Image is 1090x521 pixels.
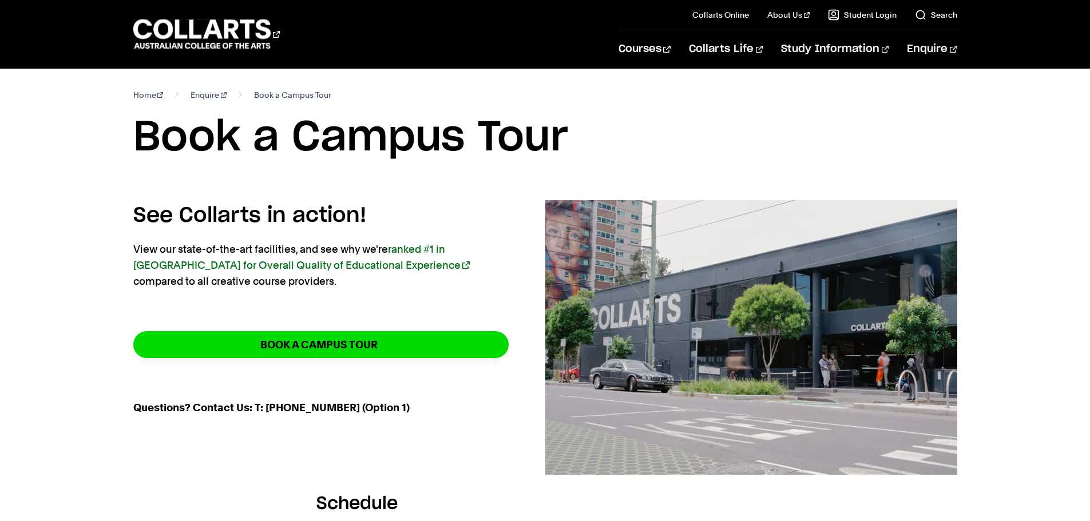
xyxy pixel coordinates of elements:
[133,200,509,231] h4: See Collarts in action!
[254,87,331,103] span: Book a Campus Tour
[781,30,889,68] a: Study Information
[907,30,957,68] a: Enquire
[133,401,410,413] strong: Questions? Contact Us: T: [PHONE_NUMBER] (Option 1)
[133,112,957,164] h1: Book a Campus Tour
[133,331,509,358] a: BOOK A CAMPUS TOUR
[619,30,671,68] a: Courses
[767,9,810,21] a: About Us
[915,9,957,21] a: Search
[260,338,378,351] strong: BOOK A CAMPUS TOUR
[133,87,164,103] a: Home
[133,18,280,50] div: Go to homepage
[692,9,749,21] a: Collarts Online
[828,9,897,21] a: Student Login
[133,241,509,289] p: View our state-of-the-art facilities, and see why we're compared to all creative course providers.
[191,87,227,103] a: Enquire
[689,30,763,68] a: Collarts Life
